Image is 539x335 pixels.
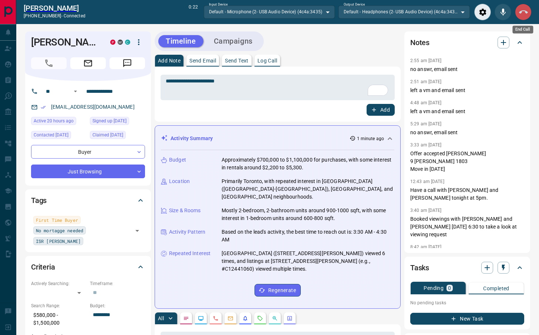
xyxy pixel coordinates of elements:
[410,121,442,126] p: 5:29 am [DATE]
[110,40,115,45] div: property.ca
[31,309,86,329] p: $580,000 - $1,500,000
[169,250,210,257] p: Repeated Interest
[410,100,442,105] p: 4:48 am [DATE]
[161,132,394,145] div: Activity Summary1 minute ago
[31,302,86,309] p: Search Range:
[222,156,394,172] p: Approximately $700,000 to $1,100,000 for purchases, with some interest in rentals around $2,200 t...
[31,261,55,273] h2: Criteria
[158,58,181,63] p: Add Note
[92,117,127,125] span: Signed up [DATE]
[171,135,213,142] p: Activity Summary
[410,259,524,277] div: Tasks
[344,2,365,7] label: Output Device
[410,34,524,51] div: Notes
[183,315,189,321] svg: Notes
[410,150,524,173] p: Offer accepted [PERSON_NAME] 9 [PERSON_NAME] 1803 Move in [DATE]
[209,2,228,7] label: Input Device
[410,244,442,250] p: 8:42 am [DATE]
[410,297,524,308] p: No pending tasks
[410,129,524,136] p: no answr, email sent
[118,40,123,45] div: mrloft.ca
[169,228,205,236] p: Activity Pattern
[31,117,86,127] div: Wed Oct 15 2025
[110,57,145,69] span: Message
[410,215,524,238] p: Booked viewings with [PERSON_NAME] and [PERSON_NAME] [DATE] 6:30 to take a look at viewing request
[512,26,533,33] div: End Call
[169,177,190,185] p: Location
[242,315,248,321] svg: Listing Alerts
[125,40,130,45] div: condos.ca
[71,87,80,96] button: Open
[222,207,394,222] p: Mostly 2-bedroom, 2-bathroom units around 900-1000 sqft, with some interest in 1-bedroom units ar...
[222,177,394,201] p: Primarily Toronto, with repeated interest in [GEOGRAPHIC_DATA] ([GEOGRAPHIC_DATA]-[GEOGRAPHIC_DAT...
[410,65,524,73] p: no answr, email sent
[90,280,145,287] p: Timeframe:
[204,6,335,18] div: Default - Microphone (2- USB Audio Device) (4c4a:3435)
[189,4,198,20] p: 0:22
[257,315,263,321] svg: Requests
[410,262,429,274] h2: Tasks
[410,37,429,48] h2: Notes
[410,186,524,202] p: Have a call with [PERSON_NAME] and [PERSON_NAME] tonight at 5pm.
[36,216,78,224] span: First Time Buyer
[474,4,491,20] div: Audio Settings
[34,117,74,125] span: Active 20 hours ago
[206,35,260,47] button: Campaigns
[410,79,442,84] p: 2:51 am [DATE]
[189,58,216,63] p: Send Email
[92,131,123,139] span: Claimed [DATE]
[24,4,85,13] a: [PERSON_NAME]
[36,237,81,245] span: ISR [PERSON_NAME]
[410,108,524,115] p: left a vm and email sent
[34,131,68,139] span: Contacted [DATE]
[64,13,85,18] span: connected
[51,104,135,110] a: [EMAIL_ADDRESS][DOMAIN_NAME]
[410,142,442,148] p: 3:33 am [DATE]
[257,58,277,63] p: Log Call
[31,192,145,209] div: Tags
[41,105,46,110] svg: Email Verified
[70,57,106,69] span: Email
[132,226,142,236] button: Open
[272,315,278,321] svg: Opportunities
[255,284,301,297] button: Regenerate
[222,228,394,244] p: Based on the lead's activity, the best time to reach out is: 3:30 AM - 4:30 AM
[483,286,509,291] p: Completed
[31,280,86,287] p: Actively Searching:
[410,58,442,63] p: 2:55 am [DATE]
[31,131,86,141] div: Thu Sep 11 2025
[36,227,83,234] span: No mortagge needed
[410,179,444,184] p: 12:43 am [DATE]
[228,315,233,321] svg: Emails
[367,104,395,116] button: Add
[410,87,524,94] p: left a vm and email sent
[357,135,384,142] p: 1 minute ago
[424,285,444,291] p: Pending
[515,4,532,20] div: End Call
[410,313,524,325] button: New Task
[410,208,442,213] p: 3:40 am [DATE]
[90,302,145,309] p: Budget:
[222,250,394,273] p: [GEOGRAPHIC_DATA] ([STREET_ADDRESS][PERSON_NAME]) viewed 6 times, and listings at [STREET_ADDRESS...
[158,316,164,321] p: All
[213,315,219,321] svg: Calls
[31,145,145,159] div: Buyer
[90,117,145,127] div: Tue Oct 11 2016
[448,285,451,291] p: 0
[31,194,47,206] h2: Tags
[31,258,145,276] div: Criteria
[24,13,85,19] p: [PHONE_NUMBER] -
[225,58,249,63] p: Send Text
[198,315,204,321] svg: Lead Browsing Activity
[158,35,203,47] button: Timeline
[287,315,293,321] svg: Agent Actions
[169,156,186,164] p: Budget
[495,4,511,20] div: Mute
[31,57,67,69] span: Call
[169,207,201,214] p: Size & Rooms
[338,6,470,18] div: Default - Headphones (2- USB Audio Device) (4c4a:3435)
[31,36,99,48] h1: [PERSON_NAME]
[90,131,145,141] div: Tue May 21 2024
[31,165,145,178] div: Just Browsing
